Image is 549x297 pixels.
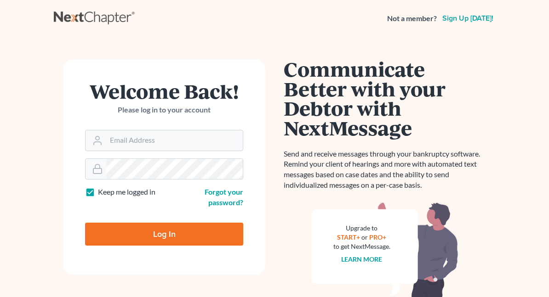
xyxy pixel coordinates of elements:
[387,13,437,24] strong: Not a member?
[85,223,243,246] input: Log In
[333,224,390,233] div: Upgrade to
[333,242,390,251] div: to get NextMessage.
[337,233,360,241] a: START+
[342,255,383,263] a: Learn more
[440,15,495,22] a: Sign up [DATE]!
[205,187,243,207] a: Forgot your password?
[85,105,243,115] p: Please log in to your account
[85,81,243,101] h1: Welcome Back!
[284,59,486,138] h1: Communicate Better with your Debtor with NextMessage
[370,233,387,241] a: PRO+
[362,233,368,241] span: or
[284,149,486,191] p: Send and receive messages through your bankruptcy software. Remind your client of hearings and mo...
[106,130,243,151] input: Email Address
[98,187,155,197] label: Keep me logged in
